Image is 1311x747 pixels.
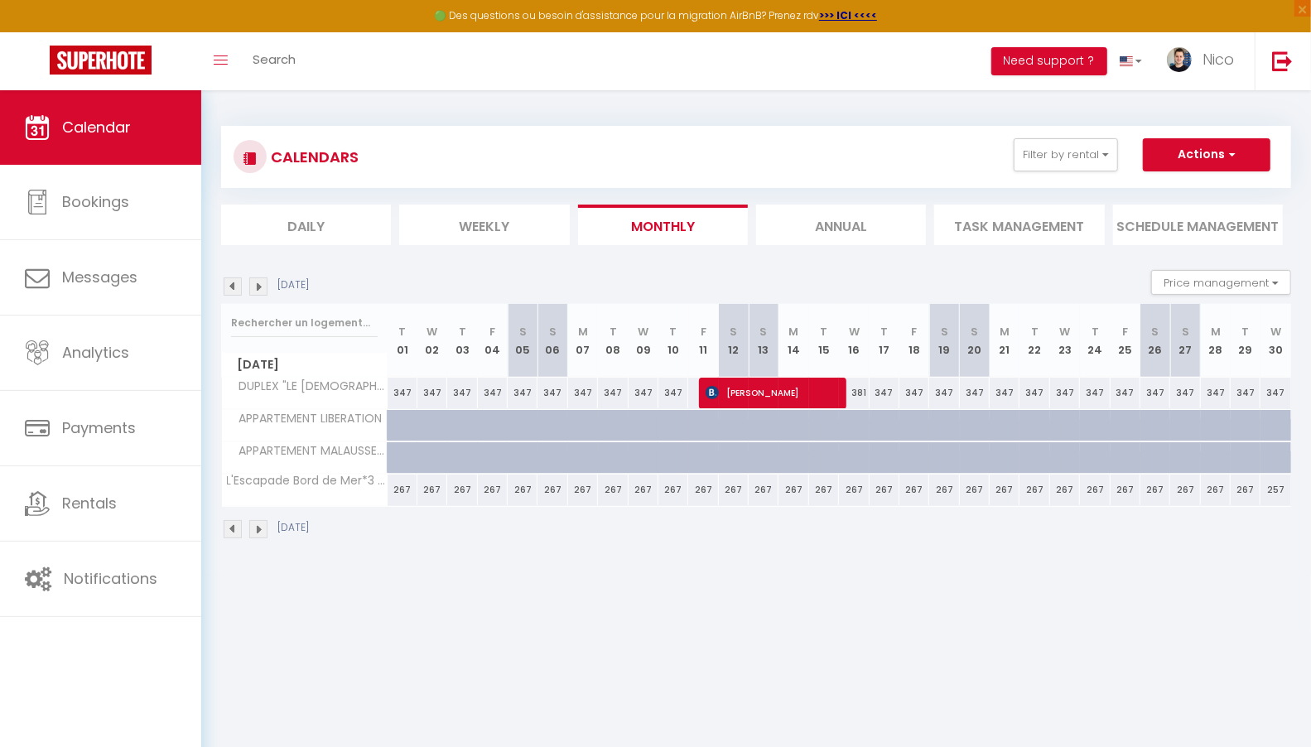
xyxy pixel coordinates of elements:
[267,138,359,176] h3: CALENDARS
[1260,475,1291,505] div: 257
[941,324,948,340] abbr: S
[568,475,598,505] div: 267
[1092,324,1099,340] abbr: T
[778,304,808,378] th: 14
[1143,138,1270,171] button: Actions
[427,324,438,340] abbr: W
[1182,324,1189,340] abbr: S
[578,324,588,340] abbr: M
[1201,378,1231,408] div: 347
[1019,378,1049,408] div: 347
[839,378,869,408] div: 381
[398,324,406,340] abbr: T
[1151,270,1291,295] button: Price management
[1231,475,1260,505] div: 267
[231,308,378,338] input: Rechercher un logement...
[478,304,508,378] th: 04
[447,378,477,408] div: 347
[934,205,1104,245] li: Task Management
[417,378,447,408] div: 347
[388,378,417,408] div: 347
[880,324,888,340] abbr: T
[701,324,706,340] abbr: F
[960,475,990,505] div: 267
[1242,324,1250,340] abbr: T
[706,377,835,408] span: [PERSON_NAME]
[1019,304,1049,378] th: 22
[568,378,598,408] div: 347
[1201,304,1231,378] th: 28
[519,324,527,340] abbr: S
[489,324,495,340] abbr: F
[929,304,959,378] th: 19
[598,378,628,408] div: 347
[222,353,387,377] span: [DATE]
[399,205,569,245] li: Weekly
[537,475,567,505] div: 267
[688,304,718,378] th: 11
[1050,378,1080,408] div: 347
[1111,378,1140,408] div: 347
[447,304,477,378] th: 03
[899,304,929,378] th: 18
[1231,304,1260,378] th: 29
[64,568,157,589] span: Notifications
[224,378,390,396] span: DUPLEX "LE [DEMOGRAPHIC_DATA]"
[1019,475,1049,505] div: 267
[447,475,477,505] div: 267
[1111,304,1140,378] th: 25
[598,304,628,378] th: 08
[1111,475,1140,505] div: 267
[508,378,537,408] div: 347
[1170,304,1200,378] th: 27
[820,324,827,340] abbr: T
[719,475,749,505] div: 267
[221,205,391,245] li: Daily
[688,475,718,505] div: 267
[388,475,417,505] div: 267
[578,205,748,245] li: Monthly
[658,475,688,505] div: 267
[1140,475,1170,505] div: 267
[508,304,537,378] th: 05
[610,324,617,340] abbr: T
[508,475,537,505] div: 267
[1031,324,1039,340] abbr: T
[971,324,978,340] abbr: S
[598,475,628,505] div: 267
[62,417,136,438] span: Payments
[537,304,567,378] th: 06
[756,205,926,245] li: Annual
[629,378,658,408] div: 347
[990,378,1019,408] div: 347
[62,342,129,363] span: Analytics
[629,475,658,505] div: 267
[240,32,308,90] a: Search
[1050,304,1080,378] th: 23
[899,378,929,408] div: 347
[253,51,296,68] span: Search
[658,304,688,378] th: 10
[1167,47,1192,72] img: ...
[1080,378,1110,408] div: 347
[991,47,1107,75] button: Need support ?
[1000,324,1010,340] abbr: M
[1201,475,1231,505] div: 267
[1260,378,1291,408] div: 347
[417,475,447,505] div: 267
[1014,138,1118,171] button: Filter by rental
[478,378,508,408] div: 347
[760,324,768,340] abbr: S
[1122,324,1128,340] abbr: F
[929,475,959,505] div: 267
[224,475,390,487] span: L'Escapade Bord de Mer*3 Pièces GOLFE-[PERSON_NAME]*
[62,493,117,513] span: Rentals
[1231,378,1260,408] div: 347
[537,378,567,408] div: 347
[809,475,839,505] div: 267
[1080,304,1110,378] th: 24
[62,267,137,287] span: Messages
[549,324,557,340] abbr: S
[819,8,877,22] a: >>> ICI <<<<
